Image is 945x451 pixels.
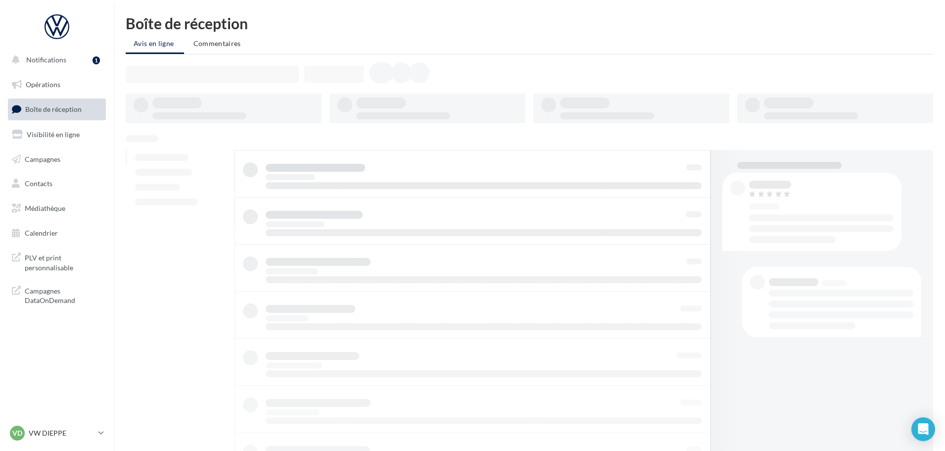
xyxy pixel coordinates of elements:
[25,204,65,212] span: Médiathèque
[27,130,80,139] span: Visibilité en ligne
[25,154,60,163] span: Campagnes
[26,55,66,64] span: Notifications
[6,223,108,244] a: Calendrier
[6,280,108,309] a: Campagnes DataOnDemand
[25,105,82,113] span: Boîte de réception
[12,428,22,438] span: VD
[6,124,108,145] a: Visibilité en ligne
[25,179,52,188] span: Contacts
[6,149,108,170] a: Campagnes
[126,16,933,31] div: Boîte de réception
[6,99,108,120] a: Boîte de réception
[25,251,102,272] span: PLV et print personnalisable
[193,39,241,48] span: Commentaires
[6,74,108,95] a: Opérations
[93,56,100,64] div: 1
[8,424,106,443] a: VD VW DIEPPE
[911,417,935,441] div: Open Intercom Messenger
[6,247,108,276] a: PLV et print personnalisable
[6,173,108,194] a: Contacts
[29,428,94,438] p: VW DIEPPE
[6,50,104,70] button: Notifications 1
[25,284,102,305] span: Campagnes DataOnDemand
[26,80,60,89] span: Opérations
[25,229,58,237] span: Calendrier
[6,198,108,219] a: Médiathèque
